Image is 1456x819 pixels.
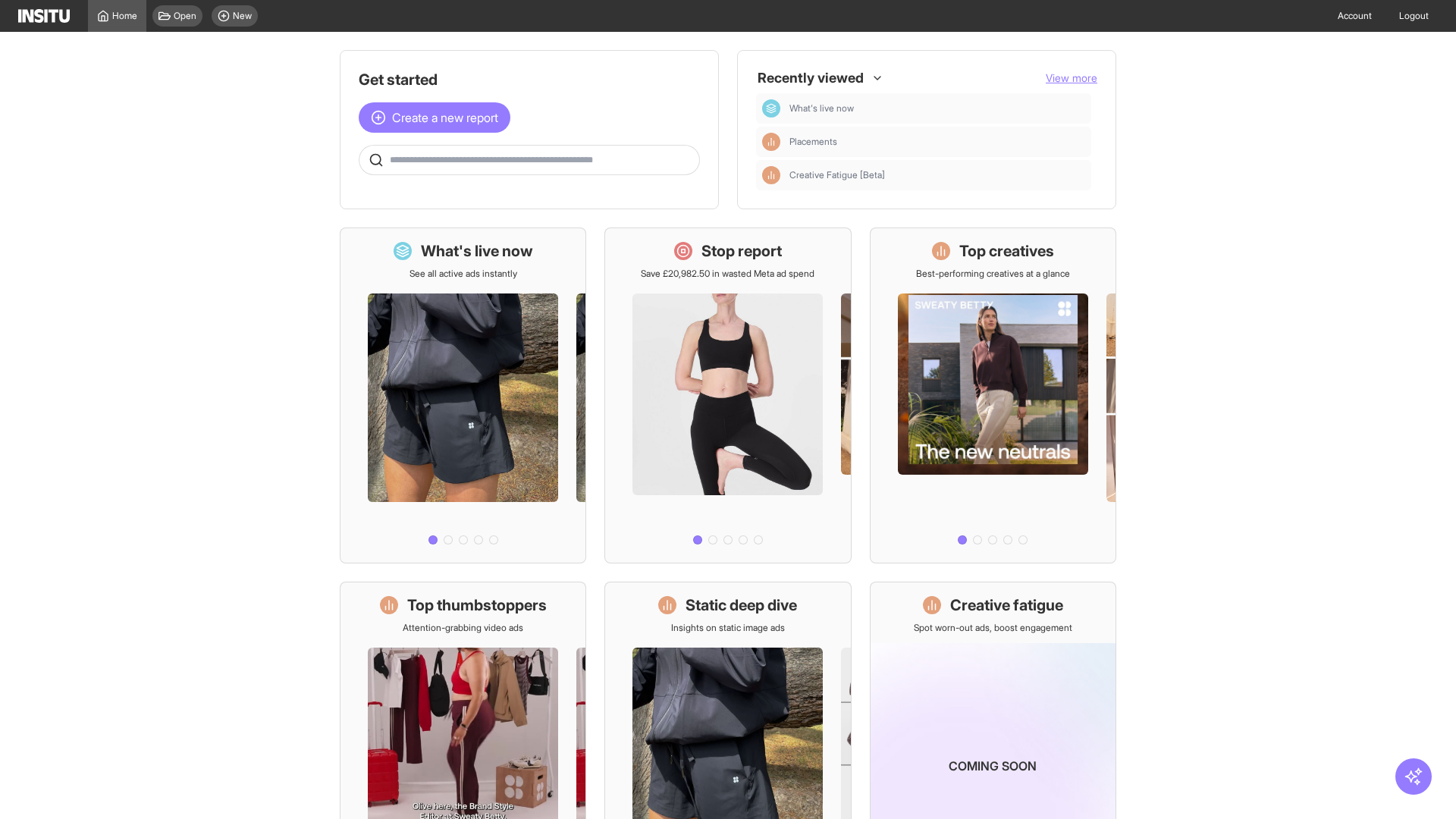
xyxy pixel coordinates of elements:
[671,622,785,634] p: Insights on static image ads
[359,69,700,90] h1: Get started
[407,595,547,616] h1: Top thumbstoppers
[916,268,1070,280] p: Best-performing creatives at a glance
[789,136,837,148] span: Placements
[789,102,1085,115] span: What's live now
[686,595,797,616] h1: Static deep dive
[604,227,851,563] a: Stop reportSave £20,982.50 in wasted Meta ad spend
[959,240,1054,262] h1: Top creatives
[403,622,523,634] p: Attention-grabbing video ads
[762,133,780,151] div: Insights
[701,240,782,262] h1: Stop report
[762,166,780,184] div: Insights
[18,9,70,23] img: Logo
[1046,71,1097,84] span: View more
[641,268,814,280] p: Save £20,982.50 in wasted Meta ad spend
[870,227,1116,563] a: Top creativesBest-performing creatives at a glance
[1046,71,1097,86] button: View more
[340,227,586,563] a: What's live nowSee all active ads instantly
[359,102,510,133] button: Create a new report
[762,99,780,118] div: Dashboard
[112,10,137,22] span: Home
[789,169,885,181] span: Creative Fatigue [Beta]
[409,268,517,280] p: See all active ads instantly
[421,240,533,262] h1: What's live now
[789,102,854,115] span: What's live now
[789,136,1085,148] span: Placements
[174,10,196,22] span: Open
[789,169,1085,181] span: Creative Fatigue [Beta]
[392,108,498,127] span: Create a new report
[233,10,252,22] span: New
